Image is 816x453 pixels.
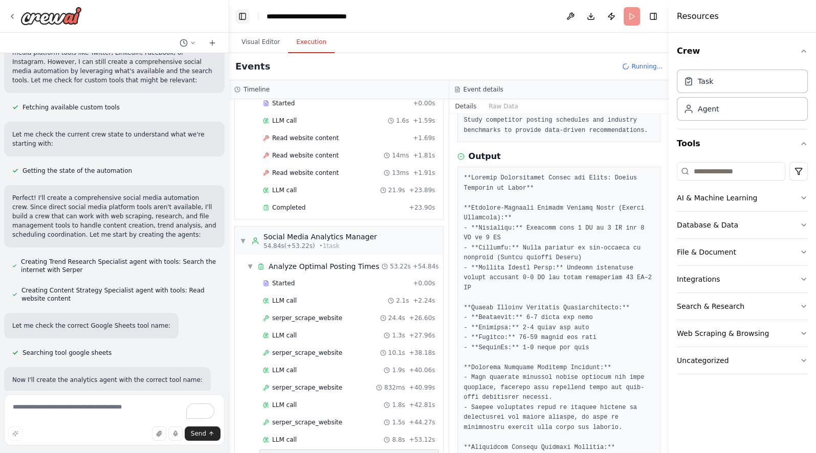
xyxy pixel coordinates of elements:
div: Web Scraping & Browsing [677,328,769,338]
span: Started [272,279,295,287]
div: Integrations [677,274,720,284]
span: 1.6s [396,117,409,125]
span: serper_scrape_website [272,314,342,322]
button: Improve this prompt [8,426,23,441]
span: 14ms [392,151,409,160]
div: Tools [677,158,808,382]
span: LLM call [272,331,297,339]
button: Tools [677,129,808,158]
button: File & Document [677,239,808,265]
span: LLM call [272,401,297,409]
span: serper_scrape_website [272,349,342,357]
button: Switch to previous chat [175,37,200,49]
span: 10.1s [388,349,405,357]
span: Getting the state of the automation [23,167,132,175]
span: LLM call [272,297,297,305]
span: 1.5s [392,418,405,426]
span: Fetching available custom tools [23,103,120,111]
span: 1.9s [392,366,405,374]
button: Crew [677,37,808,65]
span: + 0.00s [413,279,435,287]
span: + 2.24s [413,297,435,305]
span: + 38.18s [409,349,435,357]
button: Visual Editor [233,32,288,53]
button: Execution [288,32,335,53]
span: + 53.12s [409,436,435,444]
button: Details [449,99,483,114]
span: 54.84s (+53.22s) [263,242,315,250]
span: serper_scrape_website [272,383,342,392]
button: Web Scraping & Browsing [677,320,808,347]
div: Agent [698,104,719,114]
span: Searching tool google sheets [23,349,112,357]
button: Click to speak your automation idea [168,426,183,441]
span: 24.4s [388,314,405,322]
button: Hide right sidebar [646,9,660,24]
span: + 23.90s [409,203,435,212]
span: + 1.81s [413,151,435,160]
span: Analyze Optimal Posting Times [269,261,379,271]
span: • 1 task [319,242,340,250]
span: Creating Trend Research Specialist agent with tools: Search the internet with Serper [21,258,216,274]
span: Read website content [272,169,339,177]
button: Search & Research [677,293,808,320]
h3: Output [469,150,501,163]
span: serper_scrape_website [272,418,342,426]
div: Search & Research [677,301,744,311]
div: Crew [677,65,808,129]
span: + 27.96s [409,331,435,339]
h2: Events [235,59,270,74]
button: Start a new chat [204,37,220,49]
textarea: To enrich screen reader interactions, please activate Accessibility in Grammarly extension settings [4,394,225,445]
p: Perfect! I'll create a comprehensive social media automation crew. Since direct social media plat... [12,193,216,239]
span: Read website content [272,134,339,142]
div: Social Media Analytics Manager [263,232,377,242]
span: Read website content [272,151,339,160]
span: 1.8s [392,401,405,409]
p: Let me check the correct Google Sheets tool name: [12,321,170,330]
span: + 40.06s [409,366,435,374]
span: 1.3s [392,331,405,339]
span: LLM call [272,366,297,374]
span: 8.8s [392,436,405,444]
span: + 44.27s [409,418,435,426]
div: Uncategorized [677,355,729,366]
span: ▼ [240,237,246,245]
nav: breadcrumb [267,11,377,21]
span: + 54.84s [413,262,439,270]
p: I can see there are several tools available but no specific social media platform tools like Twit... [12,39,216,85]
div: AI & Machine Learning [677,193,757,203]
button: Integrations [677,266,808,292]
span: Running... [631,62,663,71]
button: Uncategorized [677,347,808,374]
span: ▼ [247,262,253,270]
button: Upload files [152,426,166,441]
div: Database & Data [677,220,738,230]
span: LLM call [272,117,297,125]
span: + 42.81s [409,401,435,409]
span: + 40.99s [409,383,435,392]
span: LLM call [272,186,297,194]
span: + 1.91s [413,169,435,177]
p: Now I'll create the analytics agent with the correct tool name: [12,375,203,384]
span: 2.1s [396,297,409,305]
span: + 1.69s [413,134,435,142]
p: Let me check the current crew state to understand what we're starting with: [12,130,216,148]
div: File & Document [677,247,736,257]
span: Send [191,429,206,438]
button: AI & Machine Learning [677,185,808,211]
img: Logo [20,7,82,25]
h3: Timeline [244,85,270,94]
span: + 1.59s [413,117,435,125]
span: 53.22s [390,262,411,270]
span: Creating Content Strategy Specialist agent with tools: Read website content [21,286,216,303]
span: + 23.89s [409,186,435,194]
button: Hide left sidebar [235,9,250,24]
span: Completed [272,203,305,212]
button: Send [185,426,220,441]
button: Raw Data [482,99,524,114]
h4: Resources [677,10,719,22]
span: 21.9s [388,186,405,194]
div: Task [698,76,713,86]
button: Database & Data [677,212,808,238]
